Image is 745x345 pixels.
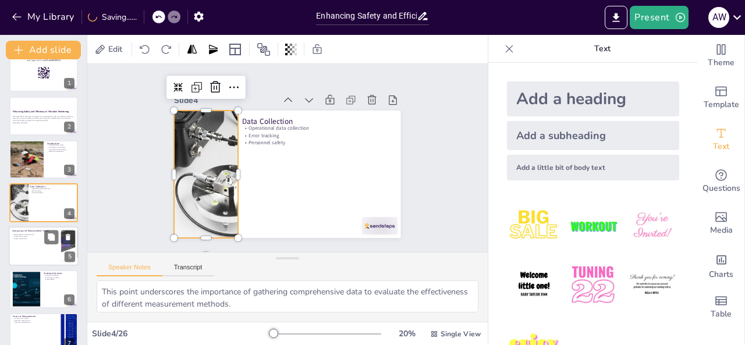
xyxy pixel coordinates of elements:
div: 1 [64,78,74,88]
p: Data Collection [189,184,337,211]
p: Accuracy enhancement [13,322,58,324]
div: Add images, graphics, shapes or video [698,202,744,244]
p: Operational data collection [189,179,336,202]
div: Slide 4 / 26 [92,328,269,339]
span: Edit [106,44,125,55]
div: Add text boxes [698,119,744,161]
p: and login with code [13,59,74,62]
div: Add charts and graphs [698,244,744,286]
button: Delete Slide [61,230,75,244]
p: Statistical Analysis [44,272,74,275]
p: Errors in Measurement [13,315,58,318]
textarea: This point underscores the importance of gathering comprehensive data to evaluate the effectivene... [97,280,478,312]
p: Error tracking [30,190,74,192]
div: Slide 4 [306,198,407,220]
p: Introduction to study [47,144,74,147]
div: Add a table [698,286,744,328]
img: 5.jpeg [566,258,620,312]
p: Productivity impact [12,235,58,237]
button: Add slide [6,41,81,59]
p: Personnel safety [187,165,335,188]
p: Research implications [47,151,74,153]
p: This presentation discusses the results from a quantitative study on vibration monitoring, focusi... [13,115,74,121]
span: Text [713,140,729,153]
span: Questions [703,182,740,195]
p: Safety implications [12,237,58,240]
p: Measurement time reduction [12,233,58,235]
div: 6 [64,294,74,305]
div: 5 [9,226,79,266]
p: Personnel safety [30,192,74,194]
span: Template [704,98,739,111]
button: Transcript [162,264,214,276]
span: Charts [709,268,733,281]
div: Add a subheading [507,121,679,150]
button: a w [708,6,729,29]
div: 3 [9,140,78,179]
input: Insert title [316,8,416,24]
img: 1.jpeg [507,199,561,253]
div: Layout [226,40,244,59]
img: 3.jpeg [625,199,679,253]
button: Duplicate Slide [44,230,58,244]
p: Operational data collection [30,188,74,190]
p: Error tracking [188,172,335,195]
p: Comparison of methods [47,146,74,148]
p: Introduction [47,142,74,145]
img: 6.jpeg [625,258,679,312]
p: Generated with [URL] [13,121,74,123]
div: 4 [64,208,74,219]
img: 4.jpeg [507,258,561,312]
div: Get real-time input from your audience [698,161,744,202]
p: Predictability [44,279,74,281]
div: 5 [65,251,75,262]
div: 3 [64,165,74,175]
div: Add a heading [507,81,679,116]
div: Add a little bit of body text [507,155,679,180]
p: Data Collection [30,185,74,188]
p: Comparison of Measurement Times [12,229,58,233]
button: Present [630,6,688,29]
p: Importance of technology [47,148,74,151]
p: Text [519,35,686,63]
div: 6 [9,270,78,308]
div: a w [708,7,729,28]
div: Add ready made slides [698,77,744,119]
p: Statistical methods [44,274,74,276]
span: Theme [708,56,735,69]
div: 4 [9,183,78,222]
span: Single View [441,329,481,339]
div: Change the overall theme [698,35,744,77]
button: Speaker Notes [97,264,162,276]
p: Human error impact [13,318,58,320]
div: 2 [64,122,74,132]
p: Consistency of data [44,276,74,279]
span: Position [257,42,271,56]
strong: Enhancing Safety and Efficiency in Vibration Monitoring [13,109,69,112]
div: 20 % [393,328,421,339]
span: Media [710,224,733,237]
button: My Library [9,8,79,26]
div: 2 [9,97,78,135]
span: Table [711,308,732,321]
button: Export to PowerPoint [605,6,627,29]
div: 1 [9,54,78,92]
img: 2.jpeg [566,199,620,253]
p: Need for improvement [13,319,58,322]
div: Saving...... [88,12,137,23]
